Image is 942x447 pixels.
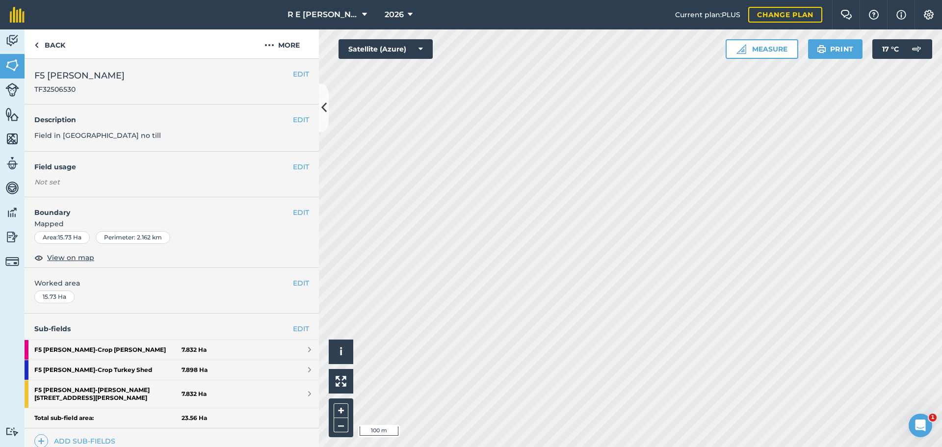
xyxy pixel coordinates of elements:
[34,161,293,172] h4: Field usage
[34,84,125,94] span: TF32506530
[5,205,19,220] img: svg+xml;base64,PD94bWwgdmVyc2lvbj0iMS4wIiBlbmNvZGluZz0idXRmLTgiPz4KPCEtLSBHZW5lcmF0b3I6IEFkb2JlIE...
[929,414,937,421] span: 1
[96,231,170,244] div: Perimeter : 2.162 km
[34,380,182,408] strong: F5 [PERSON_NAME] - [PERSON_NAME] [STREET_ADDRESS][PERSON_NAME]
[264,39,274,51] img: svg+xml;base64,PHN2ZyB4bWxucz0iaHR0cDovL3d3dy53My5vcmcvMjAwMC9zdmciIHdpZHRoPSIyMCIgaGVpZ2h0PSIyNC...
[25,197,293,218] h4: Boundary
[5,181,19,195] img: svg+xml;base64,PD94bWwgdmVyc2lvbj0iMS4wIiBlbmNvZGluZz0idXRmLTgiPz4KPCEtLSBHZW5lcmF0b3I6IEFkb2JlIE...
[34,414,182,422] strong: Total sub-field area:
[34,177,309,187] div: Not set
[726,39,798,59] button: Measure
[34,252,94,263] button: View on map
[872,39,932,59] button: 17 °C
[293,69,309,79] button: EDIT
[334,418,348,432] button: –
[34,360,182,380] strong: F5 [PERSON_NAME] - Crop Turkey Shed
[288,9,358,21] span: R E [PERSON_NAME]
[25,380,319,408] a: F5 [PERSON_NAME]-[PERSON_NAME] [STREET_ADDRESS][PERSON_NAME]7.832 Ha
[34,69,125,82] span: F5 [PERSON_NAME]
[5,131,19,146] img: svg+xml;base64,PHN2ZyB4bWxucz0iaHR0cDovL3d3dy53My5vcmcvMjAwMC9zdmciIHdpZHRoPSI1NiIgaGVpZ2h0PSI2MC...
[293,161,309,172] button: EDIT
[10,7,25,23] img: fieldmargin Logo
[5,107,19,122] img: svg+xml;base64,PHN2ZyB4bWxucz0iaHR0cDovL3d3dy53My5vcmcvMjAwMC9zdmciIHdpZHRoPSI1NiIgaGVpZ2h0PSI2MC...
[25,360,319,380] a: F5 [PERSON_NAME]-Crop Turkey Shed7.898 Ha
[293,323,309,334] a: EDIT
[293,278,309,289] button: EDIT
[25,218,319,229] span: Mapped
[907,39,926,59] img: svg+xml;base64,PD94bWwgdmVyc2lvbj0iMS4wIiBlbmNvZGluZz0idXRmLTgiPz4KPCEtLSBHZW5lcmF0b3I6IEFkb2JlIE...
[25,29,75,58] a: Back
[336,376,346,387] img: Four arrows, one pointing top left, one top right, one bottom right and the last bottom left
[182,414,207,422] strong: 23.56 Ha
[25,323,319,334] h4: Sub-fields
[34,340,182,360] strong: F5 [PERSON_NAME] - Crop [PERSON_NAME]
[334,403,348,418] button: +
[5,33,19,48] img: svg+xml;base64,PD94bWwgdmVyc2lvbj0iMS4wIiBlbmNvZGluZz0idXRmLTgiPz4KPCEtLSBHZW5lcmF0b3I6IEFkb2JlIE...
[38,435,45,447] img: svg+xml;base64,PHN2ZyB4bWxucz0iaHR0cDovL3d3dy53My5vcmcvMjAwMC9zdmciIHdpZHRoPSIxNCIgaGVpZ2h0PSIyNC...
[34,131,161,140] span: Field in [GEOGRAPHIC_DATA] no till
[340,345,342,358] span: i
[748,7,822,23] a: Change plan
[5,255,19,268] img: svg+xml;base64,PD94bWwgdmVyc2lvbj0iMS4wIiBlbmNvZGluZz0idXRmLTgiPz4KPCEtLSBHZW5lcmF0b3I6IEFkb2JlIE...
[47,252,94,263] span: View on map
[675,9,740,20] span: Current plan : PLUS
[5,230,19,244] img: svg+xml;base64,PD94bWwgdmVyc2lvbj0iMS4wIiBlbmNvZGluZz0idXRmLTgiPz4KPCEtLSBHZW5lcmF0b3I6IEFkb2JlIE...
[34,252,43,263] img: svg+xml;base64,PHN2ZyB4bWxucz0iaHR0cDovL3d3dy53My5vcmcvMjAwMC9zdmciIHdpZHRoPSIxOCIgaGVpZ2h0PSIyNC...
[25,340,319,360] a: F5 [PERSON_NAME]-Crop [PERSON_NAME]7.832 Ha
[182,366,208,374] strong: 7.898 Ha
[339,39,433,59] button: Satellite (Azure)
[182,390,207,398] strong: 7.832 Ha
[817,43,826,55] img: svg+xml;base64,PHN2ZyB4bWxucz0iaHR0cDovL3d3dy53My5vcmcvMjAwMC9zdmciIHdpZHRoPSIxOSIgaGVpZ2h0PSIyNC...
[34,231,90,244] div: Area : 15.73 Ha
[329,340,353,364] button: i
[909,414,932,437] iframe: Intercom live chat
[736,44,746,54] img: Ruler icon
[182,346,207,354] strong: 7.832 Ha
[293,114,309,125] button: EDIT
[840,10,852,20] img: Two speech bubbles overlapping with the left bubble in the forefront
[808,39,863,59] button: Print
[385,9,404,21] span: 2026
[34,278,309,289] span: Worked area
[5,83,19,97] img: svg+xml;base64,PD94bWwgdmVyc2lvbj0iMS4wIiBlbmNvZGluZz0idXRmLTgiPz4KPCEtLSBHZW5lcmF0b3I6IEFkb2JlIE...
[34,114,309,125] h4: Description
[5,427,19,436] img: svg+xml;base64,PD94bWwgdmVyc2lvbj0iMS4wIiBlbmNvZGluZz0idXRmLTgiPz4KPCEtLSBHZW5lcmF0b3I6IEFkb2JlIE...
[923,10,935,20] img: A cog icon
[245,29,319,58] button: More
[293,207,309,218] button: EDIT
[896,9,906,21] img: svg+xml;base64,PHN2ZyB4bWxucz0iaHR0cDovL3d3dy53My5vcmcvMjAwMC9zdmciIHdpZHRoPSIxNyIgaGVpZ2h0PSIxNy...
[5,156,19,171] img: svg+xml;base64,PD94bWwgdmVyc2lvbj0iMS4wIiBlbmNvZGluZz0idXRmLTgiPz4KPCEtLSBHZW5lcmF0b3I6IEFkb2JlIE...
[882,39,899,59] span: 17 ° C
[5,58,19,73] img: svg+xml;base64,PHN2ZyB4bWxucz0iaHR0cDovL3d3dy53My5vcmcvMjAwMC9zdmciIHdpZHRoPSI1NiIgaGVpZ2h0PSI2MC...
[868,10,880,20] img: A question mark icon
[34,39,39,51] img: svg+xml;base64,PHN2ZyB4bWxucz0iaHR0cDovL3d3dy53My5vcmcvMjAwMC9zdmciIHdpZHRoPSI5IiBoZWlnaHQ9IjI0Ii...
[34,290,75,303] div: 15.73 Ha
